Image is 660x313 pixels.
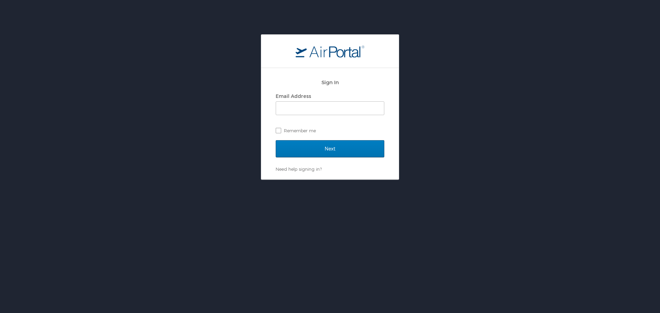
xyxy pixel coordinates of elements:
a: Need help signing in? [276,166,322,172]
label: Remember me [276,125,384,136]
h2: Sign In [276,78,384,86]
label: Email Address [276,93,311,99]
img: logo [296,45,364,57]
input: Next [276,140,384,157]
